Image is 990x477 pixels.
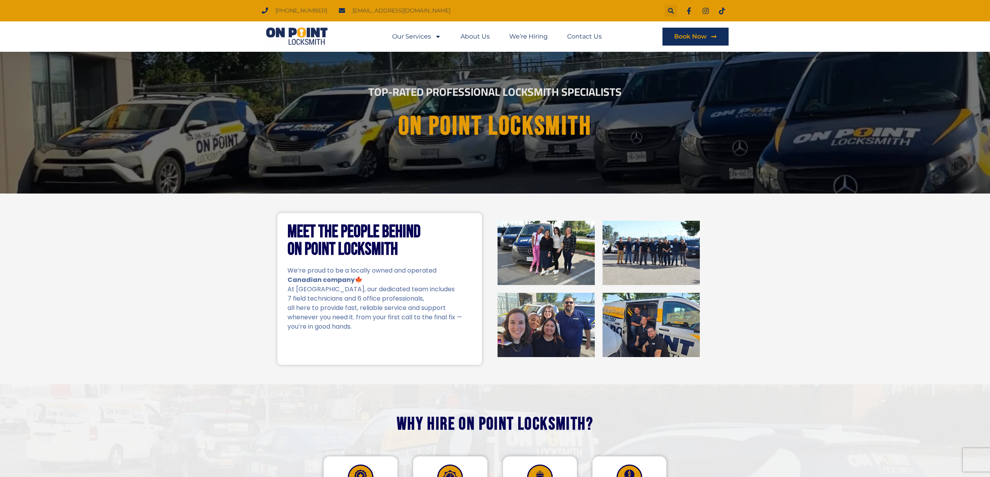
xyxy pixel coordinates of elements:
strong: Canadian company [287,275,355,284]
a: We’re Hiring [509,28,548,46]
img: On Point Locksmith Port Coquitlam, BC 3 [498,293,595,357]
img: On Point Locksmith Port Coquitlam, BC 4 [603,293,700,357]
a: Book Now [662,28,729,46]
h2: Why hire On Point Locksmith? [188,415,803,433]
p: 🍁 At [GEOGRAPHIC_DATA], our dedicated team includes [287,275,472,294]
p: all here to provide fast, reliable service and support [287,303,472,313]
p: 7 field technicians and 6 office professionals, [287,294,472,303]
h2: Top-Rated Professional Locksmith Specialists [279,86,711,97]
p: whenever you need it. from your first call to the final fix — [287,313,472,322]
img: On Point Locksmith Port Coquitlam, BC 1 [498,221,595,285]
div: Search [665,5,677,17]
span: [EMAIL_ADDRESS][DOMAIN_NAME] [350,5,450,16]
nav: Menu [392,28,602,46]
a: Our Services [392,28,441,46]
p: you’re in good hands. [287,322,472,331]
p: We’re proud to be a locally owned and operated [287,266,472,275]
h2: Meet the People Behind On Point Locksmith [287,223,472,258]
a: About Us [461,28,490,46]
h1: On point Locksmith [286,112,705,141]
span: Book Now [674,33,707,40]
a: Contact Us [567,28,602,46]
span: [PHONE_NUMBER] [273,5,327,16]
img: On Point Locksmith Port Coquitlam, BC 2 [603,221,700,285]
